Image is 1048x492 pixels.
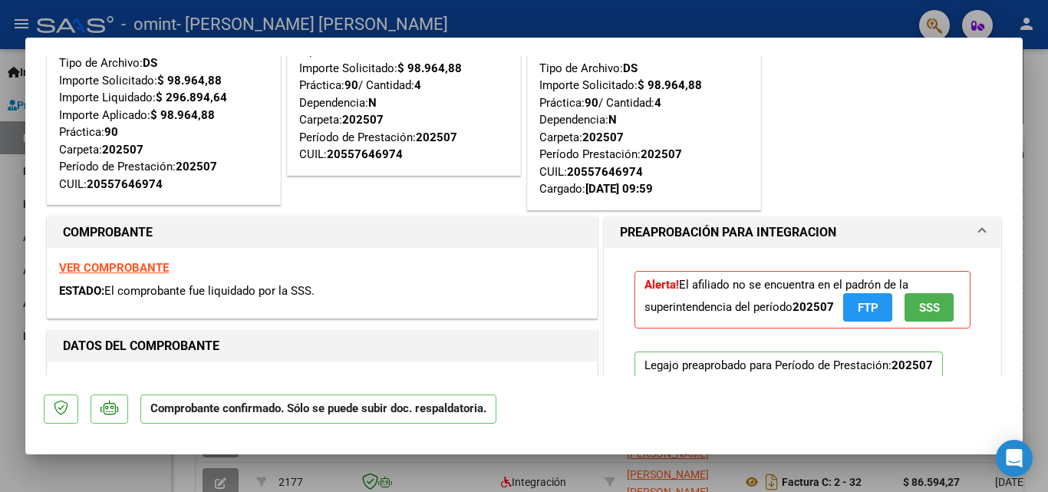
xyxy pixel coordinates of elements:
strong: 202507 [891,358,933,372]
mat-expansion-panel-header: PREAPROBACIÓN PARA INTEGRACION [605,217,1000,248]
strong: 202507 [102,143,143,157]
span: ESTADO: [59,284,104,298]
strong: 202507 [641,147,682,161]
div: 20557646974 [87,176,163,193]
span: FTP [858,301,878,315]
div: 20557646974 [567,163,643,181]
p: Comprobante confirmado. Sólo se puede subir doc. respaldatoria. [140,395,496,424]
strong: 4 [654,96,661,110]
strong: 202507 [793,300,834,314]
strong: DS [143,56,157,70]
strong: 4 [414,78,421,92]
strong: DS [623,61,638,75]
strong: 202507 [176,160,217,173]
strong: DATOS DEL COMPROBANTE [63,338,219,353]
div: Ver Legajo Asociado [644,374,752,391]
span: El comprobante fue liquidado por la SSS. [104,284,315,298]
h1: PREAPROBACIÓN PARA INTEGRACION [620,223,836,242]
div: Tipo de Archivo: Importe Solicitado: Práctica: / Cantidad: Dependencia: Carpeta: Período Prestaci... [539,42,749,198]
strong: $ 98.964,88 [157,74,222,88]
strong: [DATE] 09:59 [585,182,653,196]
span: SSS [919,301,940,315]
strong: Alerta! [644,278,679,292]
strong: N [608,113,617,127]
strong: $ 98.964,88 [638,78,702,92]
a: VER COMPROBANTE [59,261,169,275]
strong: 202507 [342,113,384,127]
strong: 90 [104,125,118,139]
div: Open Intercom Messenger [996,440,1033,477]
div: Tipo de Archivo: Importe Solicitado: Práctica: / Cantidad: Dependencia: Carpeta: Período de Prest... [299,42,509,163]
div: Tipo de Archivo: Importe Solicitado: Importe Liquidado: Importe Aplicado: Práctica: Carpeta: Perí... [59,54,269,193]
button: FTP [843,293,892,322]
strong: COMPROBANTE [63,225,153,239]
strong: N [368,96,377,110]
span: El afiliado no se encuentra en el padrón de la superintendencia del período [644,278,954,314]
strong: 90 [344,78,358,92]
strong: $ 296.894,64 [156,91,227,104]
strong: 202507 [582,130,624,144]
strong: $ 98.964,88 [150,108,215,122]
button: SSS [905,293,954,322]
strong: 90 [585,96,598,110]
strong: 202507 [416,130,457,144]
div: 20557646974 [327,146,403,163]
strong: $ 98.964,88 [397,61,462,75]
